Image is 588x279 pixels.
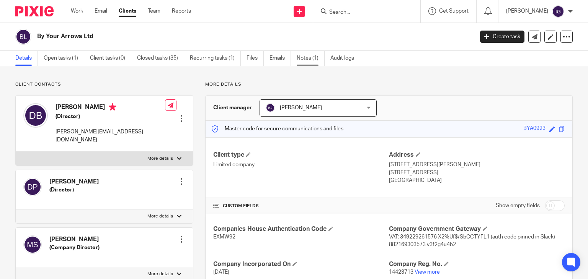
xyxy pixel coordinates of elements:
[389,234,555,247] span: VAT: 349229261576 X2%Uf$/SbCCTYFL1 (auth code pinned in Slack) 882169303573 v3f2g4u4b2
[213,151,389,159] h4: Client type
[328,9,397,16] input: Search
[44,51,84,66] a: Open tasks (1)
[23,103,48,128] img: svg%3E
[213,269,229,275] span: [DATE]
[523,125,546,133] div: BYA0923
[15,6,54,16] img: Pixie
[415,269,440,275] a: View more
[137,51,184,66] a: Closed tasks (35)
[147,156,173,162] p: More details
[15,51,38,66] a: Details
[119,7,136,15] a: Clients
[389,269,413,275] span: 14423713
[49,244,100,251] h5: (Company Director)
[266,103,275,112] img: svg%3E
[90,51,131,66] a: Client tasks (0)
[56,103,165,113] h4: [PERSON_NAME]
[213,260,389,268] h4: Company Incorporated On
[213,104,252,112] h3: Client manager
[269,51,291,66] a: Emails
[147,213,173,219] p: More details
[37,32,382,41] h2: By Your Arrows Ltd
[552,5,564,18] img: svg%3E
[213,225,389,233] h4: Companies House Authentication Code
[213,234,235,240] span: EXMW92
[109,103,116,111] i: Primary
[389,169,565,177] p: [STREET_ADDRESS]
[56,113,165,120] h5: (Director)
[49,235,100,243] h4: [PERSON_NAME]
[49,186,99,194] h5: (Director)
[23,178,42,196] img: svg%3E
[205,81,573,88] p: More details
[389,260,565,268] h4: Company Reg. No.
[247,51,264,66] a: Files
[95,7,107,15] a: Email
[213,203,389,209] h4: CUSTOM FIELDS
[280,105,322,110] span: [PERSON_NAME]
[172,7,191,15] a: Reports
[213,161,389,169] p: Limited company
[15,29,31,45] img: svg%3E
[148,7,160,15] a: Team
[49,178,99,186] h4: [PERSON_NAME]
[23,235,42,254] img: svg%3E
[190,51,241,66] a: Recurring tasks (1)
[297,51,325,66] a: Notes (1)
[56,128,165,144] p: [PERSON_NAME][EMAIL_ADDRESS][DOMAIN_NAME]
[506,7,548,15] p: [PERSON_NAME]
[389,151,565,159] h4: Address
[330,51,360,66] a: Audit logs
[15,81,193,88] p: Client contacts
[147,271,173,277] p: More details
[389,177,565,184] p: [GEOGRAPHIC_DATA]
[439,8,469,14] span: Get Support
[389,225,565,233] h4: Company Government Gateway
[389,161,565,169] p: [STREET_ADDRESS][PERSON_NAME]
[211,125,343,133] p: Master code for secure communications and files
[71,7,83,15] a: Work
[480,31,524,43] a: Create task
[496,202,540,209] label: Show empty fields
